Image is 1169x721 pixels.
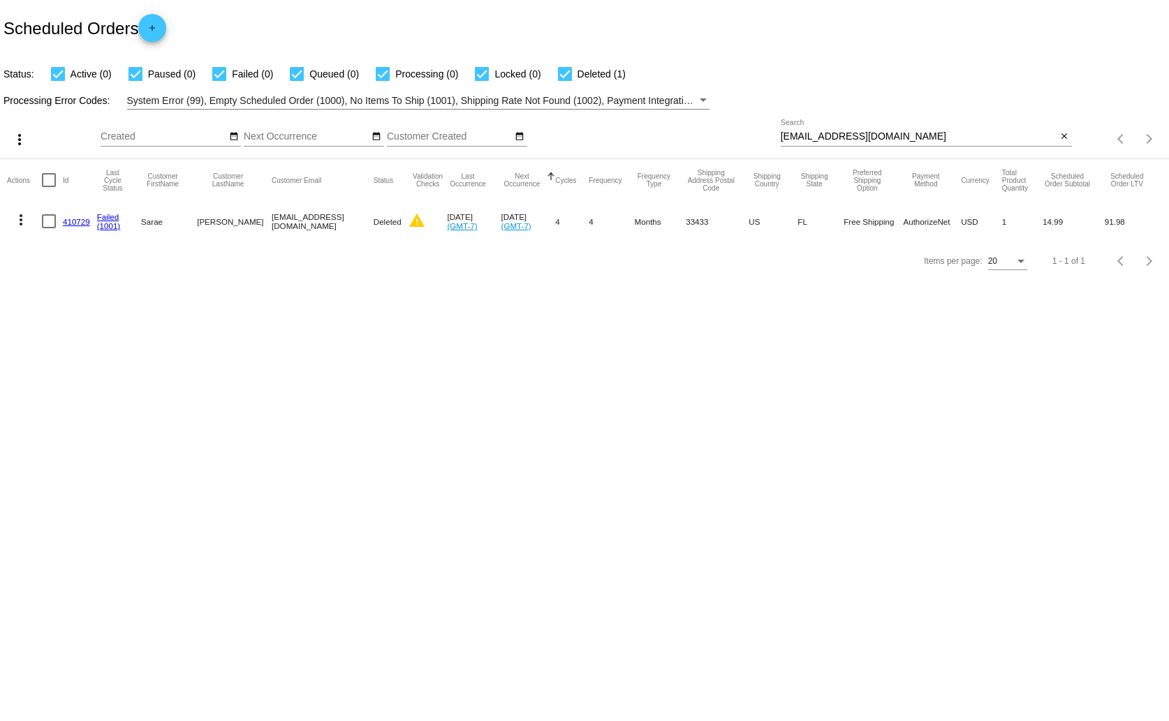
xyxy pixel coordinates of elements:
[781,131,1057,142] input: Search
[494,66,541,82] span: Locked (0)
[686,201,749,241] mat-cell: 33433
[3,14,166,42] h2: Scheduled Orders
[97,221,121,230] a: (1001)
[589,176,622,184] button: Change sorting for Frequency
[272,201,374,241] mat-cell: [EMAIL_ADDRESS][DOMAIN_NAME]
[395,66,458,82] span: Processing (0)
[374,217,402,226] span: Deleted
[1108,125,1135,153] button: Previous page
[578,66,626,82] span: Deleted (1)
[686,169,736,192] button: Change sorting for ShippingPostcode
[148,66,196,82] span: Paused (0)
[1105,172,1149,188] button: Change sorting for LifetimeValue
[1002,201,1043,241] mat-cell: 1
[63,217,90,226] a: 410729
[447,221,477,230] a: (GMT-7)
[229,131,239,142] mat-icon: date_range
[1135,125,1163,153] button: Next page
[101,131,226,142] input: Created
[1059,131,1069,142] mat-icon: close
[13,211,29,228] mat-icon: more_vert
[387,131,513,142] input: Customer Created
[97,212,119,221] a: Failed
[988,256,997,266] span: 20
[1043,201,1105,241] mat-cell: 14.99
[272,176,321,184] button: Change sorting for CustomerEmail
[372,131,381,142] mat-icon: date_range
[749,201,797,241] mat-cell: US
[961,176,990,184] button: Change sorting for CurrencyIso
[903,201,961,241] mat-cell: AuthorizeNet
[63,176,68,184] button: Change sorting for Id
[447,201,501,241] mat-cell: [DATE]
[71,66,112,82] span: Active (0)
[501,172,543,188] button: Change sorting for NextOccurrenceUtc
[7,159,42,201] mat-header-cell: Actions
[903,172,948,188] button: Change sorting for PaymentMethod.Type
[197,172,259,188] button: Change sorting for CustomerLastName
[501,221,531,230] a: (GMT-7)
[924,256,982,266] div: Items per page:
[1052,256,1085,266] div: 1 - 1 of 1
[197,201,272,241] mat-cell: [PERSON_NAME]
[961,201,1002,241] mat-cell: USD
[1043,172,1092,188] button: Change sorting for Subtotal
[1002,159,1043,201] mat-header-cell: Total Product Quantity
[409,212,425,229] mat-icon: warning
[555,201,589,241] mat-cell: 4
[555,176,576,184] button: Change sorting for Cycles
[409,159,448,201] mat-header-cell: Validation Checks
[501,201,556,241] mat-cell: [DATE]
[97,169,128,192] button: Change sorting for LastProcessingCycleId
[1108,247,1135,275] button: Previous page
[589,201,634,241] mat-cell: 4
[447,172,488,188] button: Change sorting for LastOccurrenceUtc
[141,201,197,241] mat-cell: Sarae
[144,23,161,40] mat-icon: add
[635,201,686,241] mat-cell: Months
[797,201,844,241] mat-cell: FL
[11,131,28,148] mat-icon: more_vert
[988,257,1027,267] mat-select: Items per page:
[1057,130,1072,144] button: Clear
[374,176,393,184] button: Change sorting for Status
[749,172,785,188] button: Change sorting for ShippingCountry
[232,66,273,82] span: Failed (0)
[141,172,184,188] button: Change sorting for CustomerFirstName
[844,201,903,241] mat-cell: Free Shipping
[3,95,110,106] span: Processing Error Codes:
[309,66,359,82] span: Queued (0)
[635,172,674,188] button: Change sorting for FrequencyType
[797,172,831,188] button: Change sorting for ShippingState
[844,169,890,192] button: Change sorting for PreferredShippingOption
[3,68,34,80] span: Status:
[244,131,369,142] input: Next Occurrence
[127,92,710,110] mat-select: Filter by Processing Error Codes
[1135,247,1163,275] button: Next page
[1105,201,1162,241] mat-cell: 91.98
[515,131,524,142] mat-icon: date_range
